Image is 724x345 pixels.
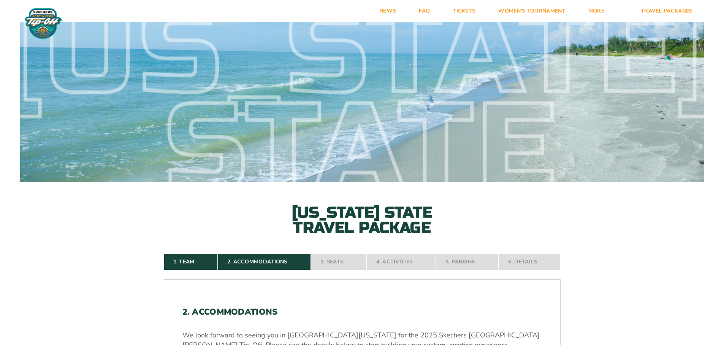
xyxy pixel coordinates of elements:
[279,205,446,235] h2: [US_STATE] State Travel Package
[164,254,218,270] a: 1. Team
[182,307,542,317] h2: 2. Accommodations
[23,8,64,39] img: Fort Myers Tip-Off
[20,19,704,181] div: [US_STATE] State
